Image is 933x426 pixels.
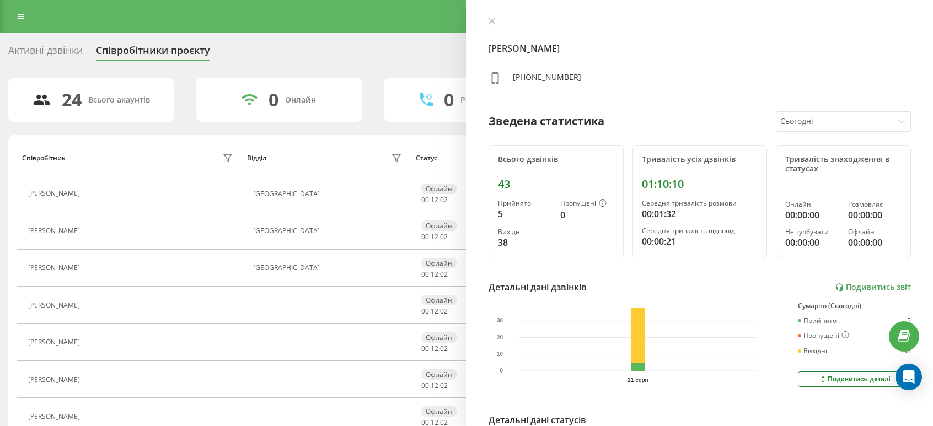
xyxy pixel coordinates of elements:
[253,264,405,272] div: [GEOGRAPHIC_DATA]
[798,302,911,310] div: Сумарно (Сьогодні)
[785,208,839,222] div: 00:00:00
[431,381,438,390] span: 12
[440,195,448,204] span: 02
[421,271,448,278] div: : :
[440,232,448,241] span: 02
[8,45,83,62] div: Активні дзвінки
[88,95,150,105] div: Всього акаунтів
[440,269,448,279] span: 02
[253,227,405,235] div: [GEOGRAPHIC_DATA]
[785,155,902,174] div: Тривалість знаходження в статусах
[642,227,758,235] div: Середня тривалість відповіді
[269,89,278,110] div: 0
[28,413,83,420] div: [PERSON_NAME]
[96,45,210,62] div: Співробітники проєкту
[421,184,457,194] div: Офлайн
[785,228,839,236] div: Не турбувати
[421,258,457,268] div: Офлайн
[498,155,614,164] div: Всього дзвінків
[642,235,758,248] div: 00:00:21
[247,154,266,162] div: Відділ
[421,196,448,204] div: : :
[628,377,648,383] text: 21 серп
[642,199,758,207] div: Середня тривалість розмови
[28,190,83,197] div: [PERSON_NAME]
[431,195,438,204] span: 12
[642,177,758,191] div: 01:10:10
[798,317,837,325] div: Прийнято
[560,208,614,222] div: 0
[489,113,604,130] div: Зведена статистика
[498,177,614,191] div: 43
[28,264,83,272] div: [PERSON_NAME]
[848,228,902,236] div: Офлайн
[421,232,429,241] span: 00
[421,269,429,279] span: 00
[416,154,437,162] div: Статус
[28,227,83,235] div: [PERSON_NAME]
[421,345,448,353] div: : :
[489,281,587,294] div: Детальні дані дзвінків
[62,89,82,110] div: 24
[513,72,581,88] div: [PHONE_NUMBER]
[285,95,316,105] div: Онлайн
[498,207,551,220] div: 5
[848,201,902,208] div: Розмовляє
[785,236,839,249] div: 00:00:00
[431,269,438,279] span: 12
[421,332,457,343] div: Офлайн
[460,95,514,105] div: Розмовляють
[28,301,83,309] div: [PERSON_NAME]
[440,306,448,316] span: 02
[421,308,448,315] div: : :
[903,347,911,355] div: 38
[421,381,429,390] span: 00
[497,318,503,324] text: 30
[421,406,457,417] div: Офлайн
[253,190,405,198] div: [GEOGRAPHIC_DATA]
[835,283,911,292] a: Подивитись звіт
[431,306,438,316] span: 12
[798,331,849,340] div: Пропущені
[498,199,551,207] div: Прийнято
[440,381,448,390] span: 02
[848,236,902,249] div: 00:00:00
[497,351,503,357] text: 10
[22,154,66,162] div: Співробітник
[421,295,457,305] div: Офлайн
[421,382,448,390] div: : :
[421,195,429,204] span: 00
[907,317,911,325] div: 5
[431,232,438,241] span: 12
[489,42,911,55] h4: [PERSON_NAME]
[421,306,429,316] span: 00
[421,344,429,353] span: 00
[798,371,911,387] button: Подивитись деталі
[848,208,902,222] div: 00:00:00
[28,376,83,384] div: [PERSON_NAME]
[798,347,827,355] div: Вихідні
[785,201,839,208] div: Онлайн
[431,344,438,353] span: 12
[642,155,758,164] div: Тривалість усіх дзвінків
[896,364,922,390] div: Open Intercom Messenger
[421,220,457,231] div: Офлайн
[28,338,83,346] div: [PERSON_NAME]
[444,89,454,110] div: 0
[497,335,503,341] text: 20
[818,375,891,384] div: Подивитись деталі
[642,207,758,220] div: 00:01:32
[440,344,448,353] span: 02
[421,233,448,241] div: : :
[498,228,551,236] div: Вихідні
[421,369,457,380] div: Офлайн
[560,199,614,208] div: Пропущені
[500,368,503,374] text: 0
[498,236,551,249] div: 38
